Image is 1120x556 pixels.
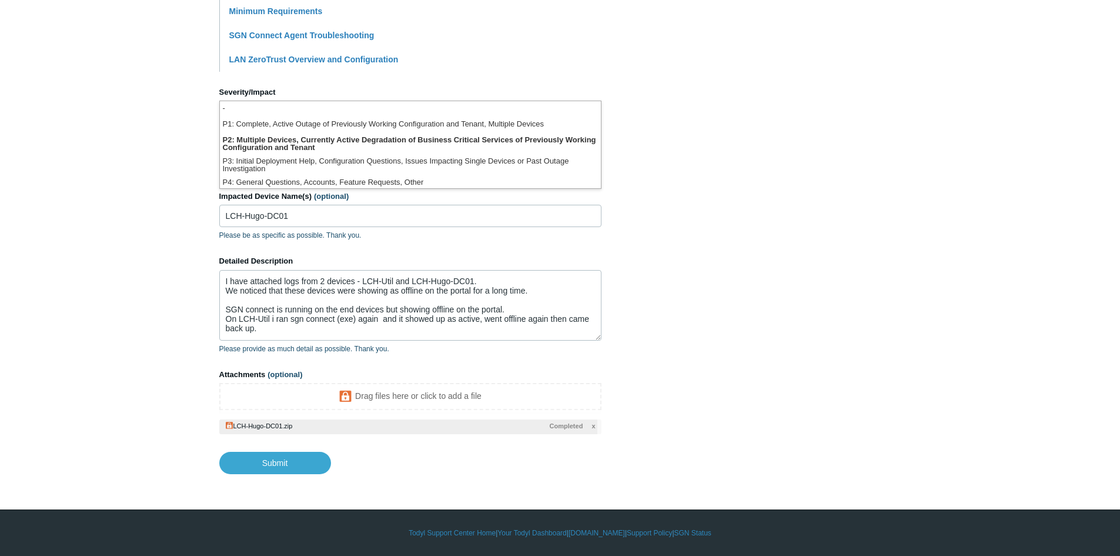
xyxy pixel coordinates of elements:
[219,86,601,98] label: Severity/Impact
[591,421,595,431] span: x
[627,528,672,538] a: Support Policy
[220,133,601,154] li: P2: Multiple Devices, Currently Active Degradation of Business Critical Services of Previously Wo...
[569,528,625,538] a: [DOMAIN_NAME]
[268,370,302,379] span: (optional)
[229,31,375,40] a: SGN Connect Agent Troubleshooting
[219,528,901,538] div: | | | |
[674,528,711,538] a: SGN Status
[219,452,331,474] input: Submit
[497,528,566,538] a: Your Todyl Dashboard
[220,154,601,175] li: P3: Initial Deployment Help, Configuration Questions, Issues Impacting Single Devices or Past Out...
[220,101,601,117] li: -
[219,344,601,354] p: Please provide as much detail as possible. Thank you.
[409,528,496,538] a: Todyl Support Center Home
[229,6,323,16] a: Minimum Requirements
[220,117,601,133] li: P1: Complete, Active Outage of Previously Working Configuration and Tenant, Multiple Devices
[219,230,601,241] p: Please be as specific as possible. Thank you.
[219,191,601,202] label: Impacted Device Name(s)
[219,369,601,381] label: Attachments
[314,192,349,201] span: (optional)
[220,175,601,191] li: P4: General Questions, Accounts, Feature Requests, Other
[550,421,583,431] span: Completed
[219,255,601,267] label: Detailed Description
[229,55,399,64] a: LAN ZeroTrust Overview and Configuration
